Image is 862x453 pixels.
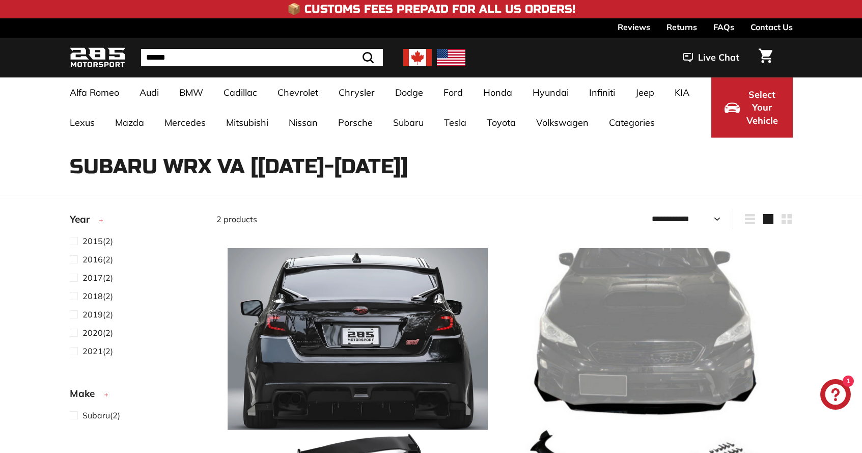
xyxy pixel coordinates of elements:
span: 2016 [82,254,103,264]
button: Year [70,209,200,234]
a: KIA [664,77,700,108]
a: Dodge [385,77,433,108]
span: Select Your Vehicle [745,88,780,127]
a: Volkswagen [526,108,599,138]
a: Infiniti [579,77,625,108]
a: Mercedes [154,108,216,138]
a: Chrysler [328,77,385,108]
a: Toyota [477,108,526,138]
a: Nissan [279,108,328,138]
input: Search [141,49,383,66]
span: Subaru [82,410,110,420]
span: 2020 [82,328,103,338]
span: (2) [82,253,113,265]
a: Categories [599,108,665,138]
a: Cadillac [213,77,267,108]
a: Porsche [328,108,383,138]
a: Honda [473,77,522,108]
h1: Subaru WRX VA [[DATE]-[DATE]] [70,155,793,178]
a: Chevrolet [267,77,328,108]
a: Jeep [625,77,664,108]
span: Year [70,212,97,227]
a: Mitsubishi [216,108,279,138]
span: (2) [82,409,120,421]
span: (2) [82,290,113,302]
span: Make [70,386,102,401]
span: 2019 [82,309,103,319]
a: BMW [169,77,213,108]
a: Lexus [60,108,105,138]
a: Tesla [434,108,477,138]
button: Live Chat [670,45,753,70]
a: Mazda [105,108,154,138]
button: Select Your Vehicle [711,77,793,138]
a: FAQs [713,18,734,36]
a: Returns [666,18,697,36]
a: Ford [433,77,473,108]
span: Live Chat [698,51,739,64]
span: 2018 [82,291,103,301]
span: (2) [82,272,113,284]
a: Audi [129,77,169,108]
inbox-online-store-chat: Shopify online store chat [817,379,854,412]
a: Alfa Romeo [60,77,129,108]
span: (2) [82,345,113,357]
span: 2015 [82,236,103,246]
div: 2 products [216,213,505,225]
img: Logo_285_Motorsport_areodynamics_components [70,46,126,70]
a: Contact Us [750,18,793,36]
a: Cart [753,40,778,75]
h4: 📦 Customs Fees Prepaid for All US Orders! [287,3,575,15]
a: Subaru [383,108,434,138]
span: (2) [82,327,113,339]
span: 2017 [82,273,103,283]
a: Reviews [618,18,650,36]
span: (2) [82,235,113,247]
span: 2021 [82,346,103,356]
a: Hyundai [522,77,579,108]
span: (2) [82,308,113,321]
button: Make [70,383,200,409]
